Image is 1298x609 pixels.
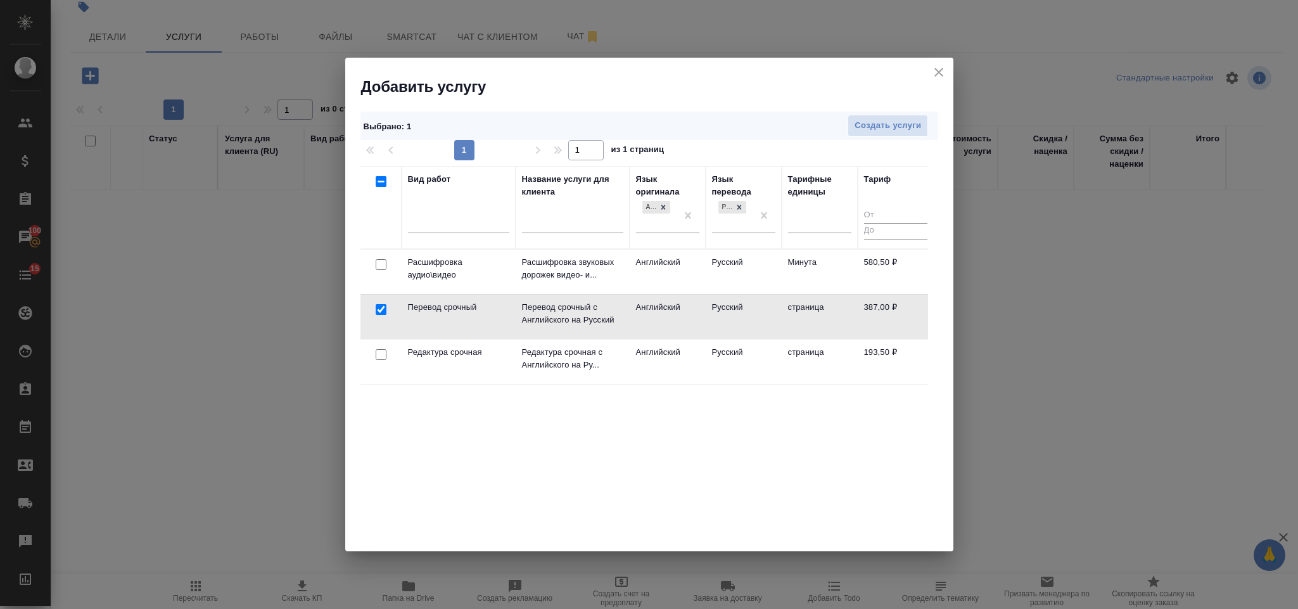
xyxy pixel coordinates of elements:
div: Язык оригинала [636,173,699,198]
p: Редактура срочная [408,346,509,359]
div: Русский [717,200,748,215]
td: Русский [706,340,782,384]
div: Тариф [864,173,891,186]
span: Выбрано : 1 [364,122,412,131]
span: из 1 страниц [611,142,665,160]
div: Русский [718,201,732,214]
p: Редактура срочная с Английского на Ру... [522,346,623,371]
p: Перевод срочный с Английского на Русский [522,301,623,326]
div: Английский [642,201,656,214]
div: Язык перевода [712,173,775,198]
td: Русский [706,250,782,294]
p: Расшифровка звуковых дорожек видео- и... [522,256,623,281]
td: страница [782,295,858,339]
span: Создать услуги [855,119,921,133]
input: От [864,208,927,224]
input: До [864,223,927,239]
div: Тарифные единицы [788,173,851,198]
td: страница [782,340,858,384]
p: Перевод срочный [408,301,509,314]
button: Создать услуги [848,115,928,137]
div: Английский [641,200,671,215]
button: close [929,63,948,82]
td: 387,00 ₽ [858,295,934,339]
td: Русский [706,295,782,339]
div: Вид работ [408,173,451,186]
td: Английский [630,250,706,294]
h2: Добавить услугу [361,77,953,97]
td: Английский [630,295,706,339]
td: Английский [630,340,706,384]
td: 193,50 ₽ [858,340,934,384]
td: 580,50 ₽ [858,250,934,294]
div: Название услуги для клиента [522,173,623,198]
td: Минута [782,250,858,294]
p: Расшифровка аудио\видео [408,256,509,281]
